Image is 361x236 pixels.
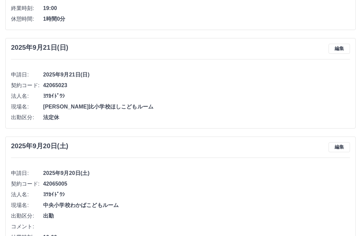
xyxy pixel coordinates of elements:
span: 申請日: [11,169,43,177]
h3: 2025年9月21日(日) [11,44,68,51]
span: ﾖﾂｶｲﾄﾞｳｼ [43,92,350,100]
span: 法人名: [11,191,43,199]
h3: 2025年9月20日(土) [11,142,68,150]
span: 申請日: [11,71,43,79]
span: 終業時刻: [11,4,43,12]
span: 契約コード: [11,180,43,188]
span: 出勤区分: [11,113,43,122]
span: 42065023 [43,81,350,89]
span: 19:00 [43,4,350,12]
span: 法定休 [43,113,350,122]
span: ﾖﾂｶｲﾄﾞｳｼ [43,191,350,199]
span: コメント: [11,223,43,231]
button: 編集 [329,44,350,54]
span: 現場名: [11,103,43,111]
span: [PERSON_NAME]比小学校ほしこどもルーム [43,103,350,111]
span: 休憩時間: [11,15,43,23]
span: 契約コード: [11,81,43,89]
button: 編集 [329,142,350,152]
span: 出勤 [43,212,350,220]
span: 1時間0分 [43,15,350,23]
span: 出勤区分: [11,212,43,220]
span: 中央小学校わかばこどもルーム [43,201,350,209]
span: 2025年9月21日(日) [43,71,350,79]
span: 現場名: [11,201,43,209]
span: 42065005 [43,180,350,188]
span: 法人名: [11,92,43,100]
span: 2025年9月20日(土) [43,169,350,177]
